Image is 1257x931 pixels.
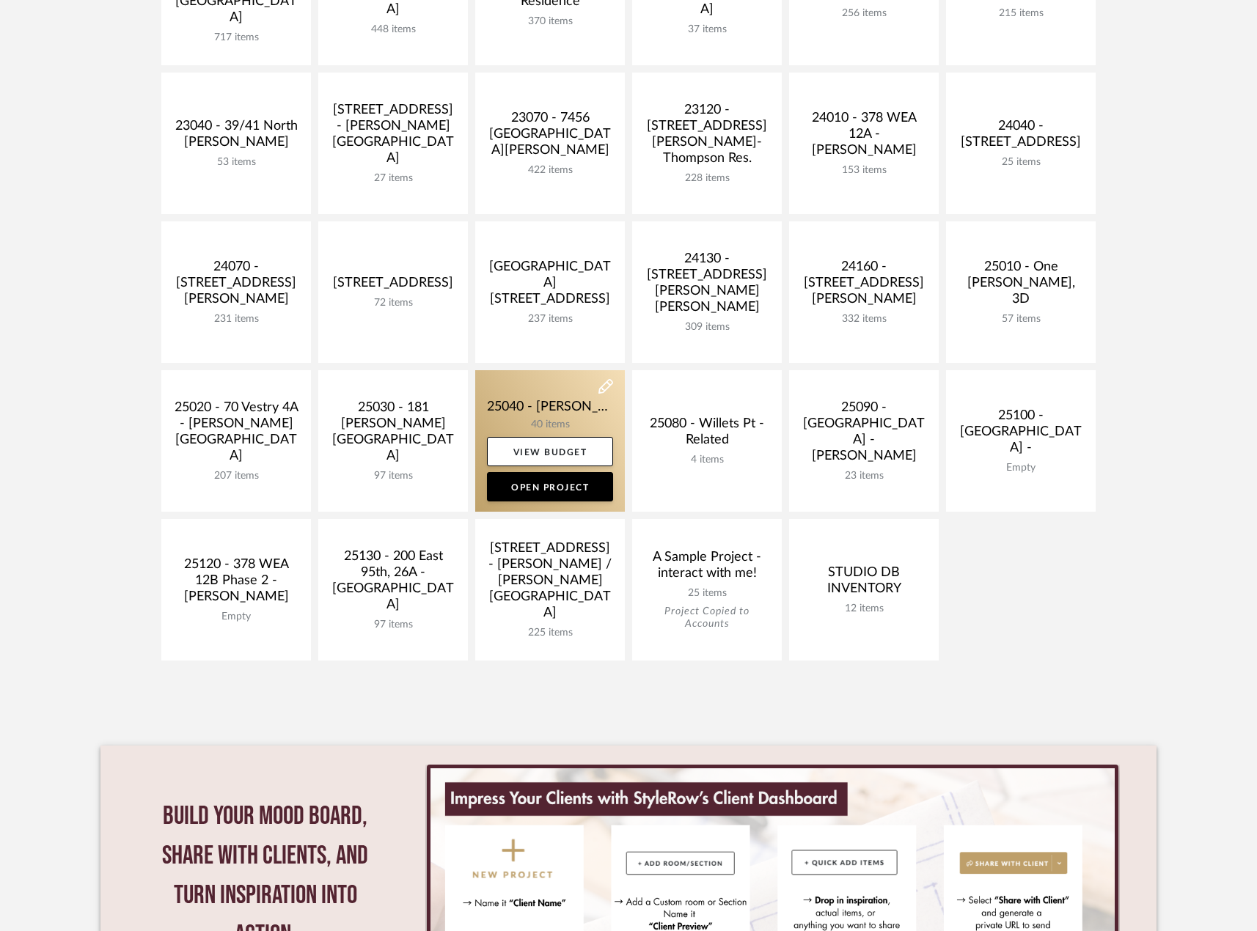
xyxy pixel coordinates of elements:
div: 207 items [173,470,299,482]
div: 23070 - 7456 [GEOGRAPHIC_DATA][PERSON_NAME] [487,110,613,164]
div: 256 items [801,7,927,20]
div: Empty [958,462,1084,474]
div: [STREET_ADDRESS] - [PERSON_NAME][GEOGRAPHIC_DATA] [330,102,456,172]
div: 237 items [487,313,613,325]
div: 4 items [644,454,770,466]
div: 448 items [330,23,456,36]
div: 228 items [644,172,770,185]
div: 37 items [644,23,770,36]
div: 25 items [958,156,1084,169]
div: 97 items [330,619,456,631]
div: Project Copied to Accounts [644,606,770,630]
div: 153 items [801,164,927,177]
div: 25130 - 200 East 95th, 26A - [GEOGRAPHIC_DATA] [330,548,456,619]
div: 422 items [487,164,613,177]
div: 72 items [330,297,456,309]
div: 309 items [644,321,770,334]
div: 332 items [801,313,927,325]
div: 24070 - [STREET_ADDRESS][PERSON_NAME] [173,259,299,313]
div: 12 items [801,603,927,615]
div: 25010 - One [PERSON_NAME], 3D [958,259,1084,313]
div: 57 items [958,313,1084,325]
div: 25020 - 70 Vestry 4A - [PERSON_NAME][GEOGRAPHIC_DATA] [173,400,299,470]
div: 25030 - 181 [PERSON_NAME][GEOGRAPHIC_DATA] [330,400,456,470]
div: 27 items [330,172,456,185]
div: Empty [173,611,299,623]
div: [GEOGRAPHIC_DATA][STREET_ADDRESS] [487,259,613,313]
div: STUDIO DB INVENTORY [801,564,927,603]
div: A Sample Project - interact with me! [644,549,770,587]
div: 25120 - 378 WEA 12B Phase 2 - [PERSON_NAME] [173,556,299,611]
div: 24130 - [STREET_ADDRESS][PERSON_NAME][PERSON_NAME] [644,251,770,321]
div: 24040 - [STREET_ADDRESS] [958,118,1084,156]
a: View Budget [487,437,613,466]
div: 25100 - [GEOGRAPHIC_DATA] - [958,408,1084,462]
div: 370 items [487,15,613,28]
a: Open Project [487,472,613,501]
div: 23 items [801,470,927,482]
div: [STREET_ADDRESS] [330,275,456,297]
div: 24160 - [STREET_ADDRESS][PERSON_NAME] [801,259,927,313]
div: 24010 - 378 WEA 12A - [PERSON_NAME] [801,110,927,164]
div: 231 items [173,313,299,325]
div: 25 items [644,587,770,600]
div: 23120 - [STREET_ADDRESS][PERSON_NAME]-Thompson Res. [644,102,770,172]
div: 53 items [173,156,299,169]
div: [STREET_ADDRESS] - [PERSON_NAME] / [PERSON_NAME][GEOGRAPHIC_DATA] [487,540,613,627]
div: 25090 - [GEOGRAPHIC_DATA] - [PERSON_NAME] [801,400,927,470]
div: 225 items [487,627,613,639]
div: 717 items [173,32,299,44]
div: 215 items [958,7,1084,20]
div: 25080 - Willets Pt - Related [644,416,770,454]
div: 23040 - 39/41 North [PERSON_NAME] [173,118,299,156]
div: 97 items [330,470,456,482]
